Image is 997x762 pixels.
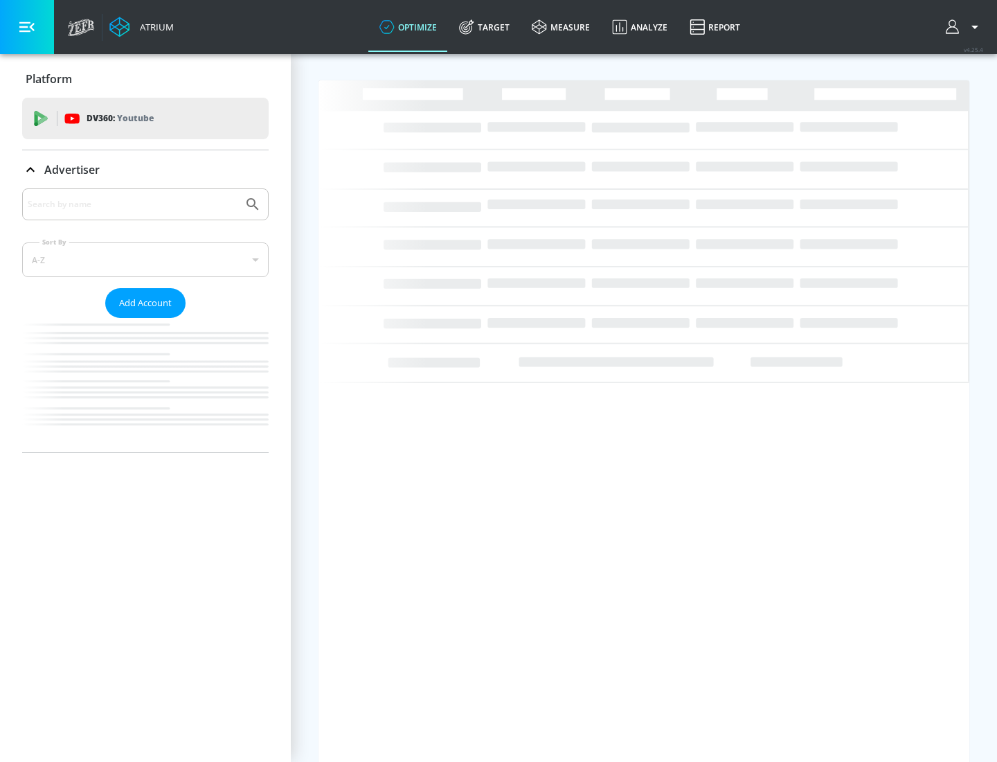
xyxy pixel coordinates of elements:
p: Advertiser [44,162,100,177]
a: optimize [368,2,448,52]
p: Youtube [117,111,154,125]
a: measure [521,2,601,52]
button: Add Account [105,288,186,318]
div: Advertiser [22,188,269,452]
div: DV360: Youtube [22,98,269,139]
div: Advertiser [22,150,269,189]
label: Sort By [39,238,69,247]
div: A-Z [22,242,269,277]
a: Analyze [601,2,679,52]
span: v 4.25.4 [964,46,983,53]
div: Platform [22,60,269,98]
span: Add Account [119,295,172,311]
a: Report [679,2,751,52]
p: Platform [26,71,72,87]
a: Atrium [109,17,174,37]
p: DV360: [87,111,154,126]
input: Search by name [28,195,237,213]
a: Target [448,2,521,52]
nav: list of Advertiser [22,318,269,452]
div: Atrium [134,21,174,33]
